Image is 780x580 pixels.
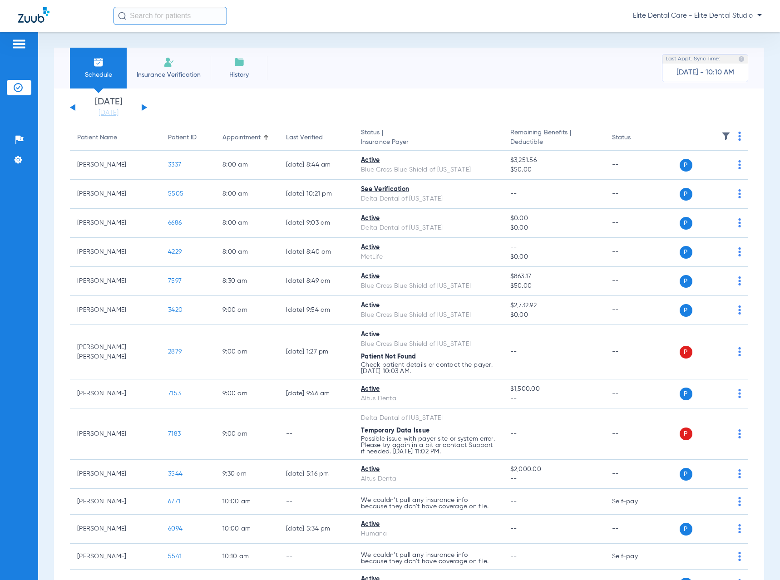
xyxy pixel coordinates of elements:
span: Deductible [510,138,597,147]
span: Elite Dental Care - Elite Dental Studio [633,11,762,20]
td: [PERSON_NAME] [PERSON_NAME] [70,325,161,379]
div: Appointment [222,133,261,143]
span: 3337 [168,162,181,168]
img: group-dot-blue.svg [738,469,741,478]
img: group-dot-blue.svg [738,160,741,169]
span: $0.00 [510,252,597,262]
span: $0.00 [510,223,597,233]
span: $2,732.92 [510,301,597,310]
img: Zuub Logo [18,7,49,23]
div: Active [361,243,496,252]
span: 3544 [168,471,183,477]
span: Last Appt. Sync Time: [666,54,720,64]
td: 9:30 AM [215,460,279,489]
span: $2,000.00 [510,465,597,474]
td: [PERSON_NAME] [70,267,161,296]
span: 7153 [168,390,181,397]
img: last sync help info [738,56,745,62]
td: [DATE] 8:40 AM [279,238,354,267]
a: [DATE] [81,108,136,118]
div: Patient Name [77,133,153,143]
span: P [680,246,692,259]
td: [PERSON_NAME] [70,296,161,325]
td: -- [279,544,354,570]
td: -- [279,408,354,460]
td: [PERSON_NAME] [70,238,161,267]
img: group-dot-blue.svg [738,218,741,227]
td: [DATE] 1:27 PM [279,325,354,379]
td: Self-pay [605,544,666,570]
span: Patient Not Found [361,354,416,360]
span: -- [510,526,517,532]
span: P [680,304,692,317]
td: -- [605,209,666,238]
img: group-dot-blue.svg [738,247,741,256]
span: P [680,275,692,288]
img: group-dot-blue.svg [738,429,741,438]
span: -- [510,474,597,484]
td: [DATE] 9:54 AM [279,296,354,325]
img: group-dot-blue.svg [738,389,741,398]
td: 9:00 AM [215,379,279,408]
span: 5541 [168,553,182,560]
div: Active [361,301,496,310]
td: -- [605,408,666,460]
div: Last Verified [286,133,346,143]
td: 8:00 AM [215,209,279,238]
td: [DATE] 9:46 AM [279,379,354,408]
img: group-dot-blue.svg [738,552,741,561]
td: -- [605,180,666,209]
div: Active [361,384,496,394]
td: [PERSON_NAME] [70,515,161,544]
span: P [680,346,692,359]
td: [DATE] 9:03 AM [279,209,354,238]
img: Schedule [93,57,104,68]
span: $50.00 [510,165,597,175]
td: -- [605,151,666,180]
td: -- [279,489,354,515]
div: Blue Cross Blue Shield of [US_STATE] [361,339,496,349]
div: Active [361,156,496,165]
span: P [680,428,692,440]
td: -- [605,296,666,325]
span: 5505 [168,191,183,197]
div: Appointment [222,133,272,143]
th: Remaining Benefits | [503,125,605,151]
span: 2879 [168,349,182,355]
span: $863.17 [510,272,597,281]
td: 9:00 AM [215,296,279,325]
span: P [680,159,692,172]
span: 7183 [168,431,181,437]
td: 8:30 AM [215,267,279,296]
td: [PERSON_NAME] [70,489,161,515]
div: Blue Cross Blue Shield of [US_STATE] [361,310,496,320]
td: 8:00 AM [215,180,279,209]
div: Active [361,520,496,529]
li: [DATE] [81,98,136,118]
span: P [680,523,692,536]
div: Delta Dental of [US_STATE] [361,194,496,204]
td: [DATE] 8:44 AM [279,151,354,180]
div: Blue Cross Blue Shield of [US_STATE] [361,281,496,291]
div: Delta Dental of [US_STATE] [361,223,496,233]
span: -- [510,431,517,437]
div: Altus Dental [361,474,496,484]
td: [PERSON_NAME] [70,544,161,570]
td: 8:00 AM [215,151,279,180]
span: 6094 [168,526,183,532]
div: Altus Dental [361,394,496,403]
span: $50.00 [510,281,597,291]
td: [DATE] 5:34 PM [279,515,354,544]
input: Search for patients [114,7,227,25]
th: Status [605,125,666,151]
td: [DATE] 10:21 PM [279,180,354,209]
th: Status | [354,125,503,151]
span: P [680,468,692,481]
span: $0.00 [510,310,597,320]
img: filter.svg [721,132,731,141]
span: 3420 [168,307,183,313]
td: -- [605,515,666,544]
span: History [217,70,261,79]
span: Temporary Data Issue [361,428,429,434]
td: [PERSON_NAME] [70,460,161,489]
